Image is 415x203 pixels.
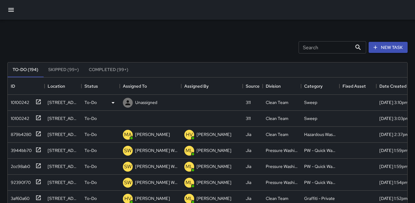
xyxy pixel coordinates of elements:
div: Status [84,78,98,95]
div: Assigned By [184,78,209,95]
p: ML [186,179,193,186]
div: 970 Folsom Street [48,179,78,185]
div: Pressure Washing [266,179,298,185]
div: Status [81,78,120,95]
p: ML [186,147,193,154]
div: Date Created [379,78,406,95]
div: Fixed Asset [339,78,376,95]
div: Graffiti - Private [304,195,335,201]
div: Clean Team [266,131,288,137]
p: [PERSON_NAME] [135,195,170,201]
div: Jia [246,147,251,153]
p: To-Do [84,115,97,121]
p: SW [124,179,131,186]
div: 2cc98ab0 [8,161,30,169]
div: Assigned By [181,78,243,95]
p: [PERSON_NAME] Weekly [135,163,178,169]
p: [PERSON_NAME] [197,163,231,169]
div: ID [8,78,45,95]
p: MA [124,131,132,138]
div: Jia [246,179,251,185]
div: 10100242 [8,113,29,121]
p: ML [186,195,193,202]
div: 270 6th Street [48,147,78,153]
div: Jia [246,195,251,201]
button: To-Do (194) [8,62,43,77]
div: 10100242 [8,97,29,105]
div: Category [304,78,323,95]
div: Jia [246,131,251,137]
div: Division [266,78,281,95]
p: SW [124,163,131,170]
p: [PERSON_NAME] [197,131,231,137]
button: New Task [369,42,408,53]
p: To-Do [84,99,97,105]
p: SW [124,147,131,154]
div: Sweep [304,115,317,121]
p: [PERSON_NAME] [135,131,170,137]
div: Category [301,78,339,95]
div: Location [48,78,65,95]
div: ID [11,78,15,95]
p: To-Do [84,163,97,169]
p: [PERSON_NAME] Weekly [135,179,178,185]
div: 277 6th Street [48,163,78,169]
div: Clean Team [266,195,288,201]
div: Assigned To [120,78,181,95]
div: 1193 Market Street [48,131,78,137]
div: Clean Team [266,99,288,105]
p: To-Do [84,147,97,153]
div: Jia [246,163,251,169]
p: [PERSON_NAME] Weekly [135,147,178,153]
button: Completed (99+) [84,62,133,77]
p: HV [124,195,131,202]
div: 3af60a60 [8,193,29,201]
div: Pressure Washing [266,163,298,169]
div: PW - Quick Wash [304,163,336,169]
p: [PERSON_NAME] [197,195,231,201]
p: To-Do [84,131,97,137]
div: 92390f70 [8,177,31,185]
p: [PERSON_NAME] [197,179,231,185]
div: Hazardous Waste [304,131,336,137]
button: Skipped (99+) [43,62,84,77]
p: [PERSON_NAME] [197,147,231,153]
div: Location [45,78,81,95]
div: Sweep [304,99,317,105]
p: HV [186,131,193,138]
p: To-Do [84,195,97,201]
div: 93 10th Street [48,99,78,105]
div: 976 Folsom Street [48,195,78,201]
div: 311 [246,99,251,105]
div: 879b4280 [8,129,31,137]
div: 311 [246,115,251,121]
p: To-Do [84,179,97,185]
div: PW - Quick Wash [304,147,336,153]
p: Unassigned [135,99,157,105]
div: Source [246,78,260,95]
div: PW - Quick Wash [304,179,336,185]
div: 1009 Mission Street [48,115,78,121]
div: Source [243,78,263,95]
div: 3944bb70 [8,145,32,153]
div: Pressure Washing [266,147,298,153]
div: Fixed Asset [343,78,366,95]
div: Division [263,78,301,95]
div: Assigned To [123,78,147,95]
div: Clean Team [266,115,288,121]
p: ML [186,163,193,170]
